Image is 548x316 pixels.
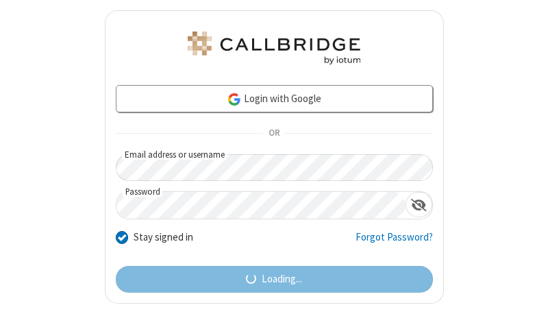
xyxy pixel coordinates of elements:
a: Forgot Password? [356,230,433,256]
iframe: Chat [514,280,538,306]
span: OR [263,124,285,143]
label: Stay signed in [134,230,193,245]
div: Show password [406,192,432,217]
img: google-icon.png [227,92,242,107]
input: Email address or username [116,154,433,181]
span: Loading... [262,271,302,287]
input: Password [116,192,406,219]
button: Loading... [116,266,433,293]
img: Astra [185,32,363,64]
a: Login with Google [116,85,433,112]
